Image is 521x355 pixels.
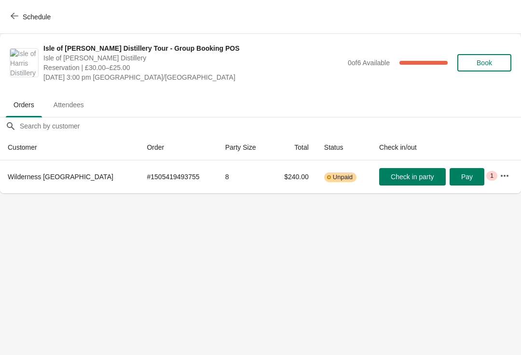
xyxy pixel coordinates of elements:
span: Book [477,59,492,67]
span: Pay [461,173,473,181]
span: Check in party [391,173,434,181]
span: Isle of [PERSON_NAME] Distillery [43,53,343,63]
td: $240.00 [271,160,316,193]
th: Order [139,135,217,160]
button: Schedule [5,8,58,26]
span: Isle of [PERSON_NAME] Distillery Tour - Group Booking POS [43,43,343,53]
img: Isle of Harris Distillery Tour - Group Booking POS [10,49,38,77]
button: Pay [450,168,484,185]
span: 1 [490,172,494,180]
th: Total [271,135,316,160]
input: Search by customer [19,117,521,135]
th: Party Size [218,135,271,160]
th: Status [316,135,371,160]
span: Reservation | £30.00–£25.00 [43,63,343,72]
td: 8 [218,160,271,193]
button: Book [457,54,511,71]
span: 0 of 6 Available [348,59,390,67]
th: Check in/out [371,135,492,160]
span: Wilderness [GEOGRAPHIC_DATA] [8,173,113,181]
span: Attendees [46,96,92,114]
button: Check in party [379,168,446,185]
span: Unpaid [333,173,353,181]
span: [DATE] 3:00 pm [GEOGRAPHIC_DATA]/[GEOGRAPHIC_DATA] [43,72,343,82]
td: # 1505419493755 [139,160,217,193]
span: Orders [6,96,42,114]
span: Schedule [23,13,51,21]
